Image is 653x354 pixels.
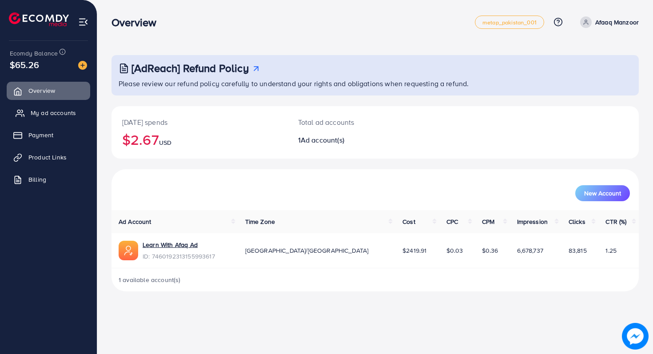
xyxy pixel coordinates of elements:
span: Time Zone [245,217,275,226]
h2: $2.67 [122,131,277,148]
span: Clicks [569,217,585,226]
span: Cost [402,217,415,226]
h3: [AdReach] Refund Policy [131,62,249,75]
span: CPC [446,217,458,226]
span: $0.03 [446,246,463,255]
a: Product Links [7,148,90,166]
span: metap_pakistan_001 [482,20,537,25]
span: CTR (%) [605,217,626,226]
a: Billing [7,171,90,188]
span: 83,815 [569,246,587,255]
span: Overview [28,86,55,95]
a: Payment [7,126,90,144]
span: Impression [517,217,548,226]
span: ID: 7460192313155993617 [143,252,215,261]
img: logo [9,12,69,26]
a: Afaaq Manzoor [577,16,639,28]
img: ic-ads-acc.e4c84228.svg [119,241,138,260]
img: image [622,323,649,350]
h3: Overview [111,16,163,29]
span: Billing [28,175,46,184]
span: Product Links [28,153,67,162]
span: $65.26 [10,58,39,71]
span: [GEOGRAPHIC_DATA]/[GEOGRAPHIC_DATA] [245,246,369,255]
span: Payment [28,131,53,139]
a: Learn With Afaq Ad [143,240,215,249]
span: 1.25 [605,246,617,255]
p: [DATE] spends [122,117,277,127]
span: 1 available account(s) [119,275,181,284]
p: Afaaq Manzoor [595,17,639,28]
a: Overview [7,82,90,99]
span: 6,678,737 [517,246,543,255]
a: My ad accounts [7,104,90,122]
p: Total ad accounts [298,117,409,127]
span: $0.36 [482,246,498,255]
h2: 1 [298,136,409,144]
span: My ad accounts [31,108,76,117]
span: New Account [584,190,621,196]
span: Ecomdy Balance [10,49,58,58]
p: Please review our refund policy carefully to understand your rights and obligations when requesti... [119,78,633,89]
img: menu [78,17,88,27]
img: image [78,61,87,70]
span: $2419.91 [402,246,426,255]
span: Ad Account [119,217,151,226]
a: metap_pakistan_001 [475,16,544,29]
span: CPM [482,217,494,226]
span: USD [159,138,171,147]
span: Ad account(s) [301,135,344,145]
button: New Account [575,185,630,201]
